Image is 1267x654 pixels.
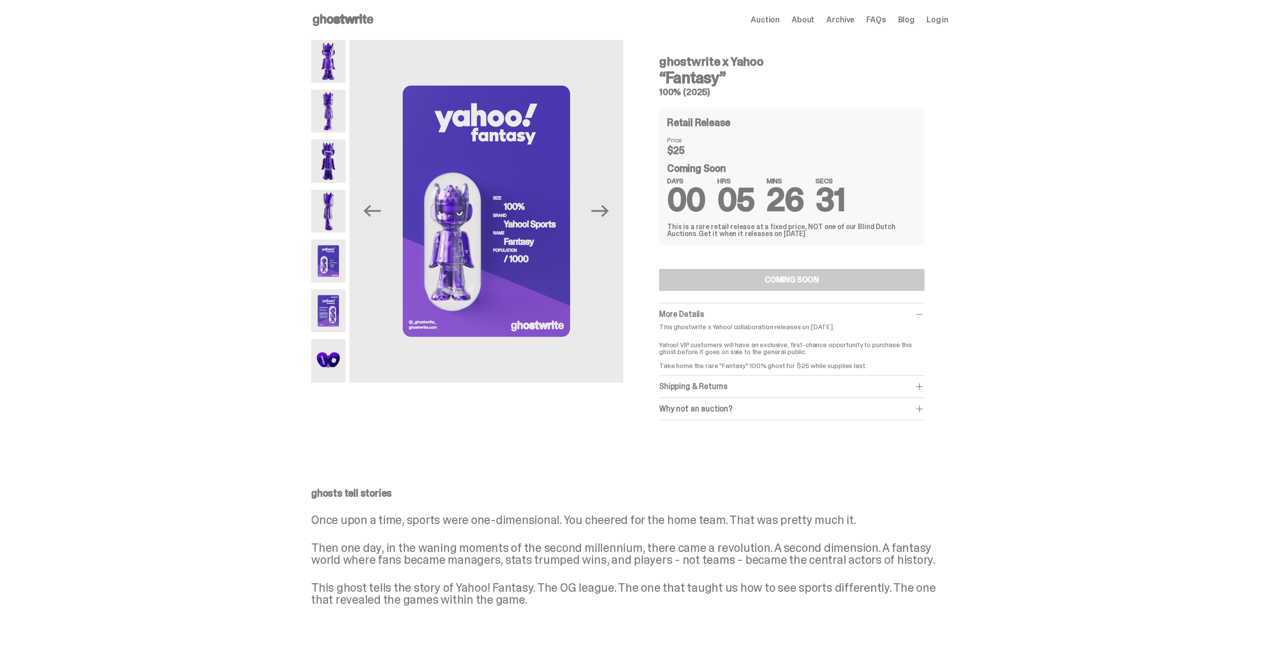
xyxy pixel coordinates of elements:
div: This is a rare retail release at a fixed price, NOT one of our Blind Dutch Auctions. [667,223,917,237]
button: Next [589,200,611,222]
a: Blog [898,16,915,24]
span: HRS [717,177,755,184]
div: Shipping & Returns [659,382,924,392]
img: Yahoo-HG---2.png [311,90,346,132]
a: About [792,16,814,24]
div: COMING SOON [765,276,819,284]
h3: “Fantasy” [659,70,924,86]
p: Then one day, in the waning moments of the second millennium, there came a revolution. A second d... [311,542,948,566]
p: Yahoo! VIP customers will have an exclusive, first-chance opportunity to purchase this ghost befo... [659,334,924,369]
a: FAQs [866,16,886,24]
img: Yahoo-HG---4.png [311,190,346,233]
img: Yahoo-HG---7.png [311,339,346,382]
div: Why not an auction? [659,404,924,414]
a: Archive [826,16,854,24]
img: Yahoo-HG---5.png [311,240,346,282]
img: Yahoo-HG---3.png [311,139,346,182]
span: MINS [767,177,804,184]
img: Yahoo-HG---6.png [311,289,346,332]
span: 26 [767,179,804,221]
div: Coming Soon [667,163,917,211]
span: Get it when it releases on [DATE] [698,229,806,238]
img: Yahoo-HG---5.png [349,40,623,383]
span: 00 [667,179,705,221]
span: SECS [815,177,845,184]
a: Log in [926,16,948,24]
h4: Retail Release [667,118,730,128]
a: Auction [751,16,780,24]
img: Yahoo-HG---1.png [311,40,346,83]
p: This ghostwrite x Yahoo! collaboration releases on [DATE]. [659,323,924,330]
dd: $25 [667,145,717,155]
dt: Price [667,136,717,143]
span: More Details [659,309,704,319]
button: Previous [361,200,383,222]
span: 05 [717,179,755,221]
span: DAYS [667,177,705,184]
h4: ghostwrite x Yahoo [659,56,924,68]
p: This ghost tells the story of Yahoo! Fantasy. The OG league. The one that taught us how to see sp... [311,582,948,606]
p: ghosts tell stories [311,488,948,498]
p: Once upon a time, sports were one-dimensional. You cheered for the home team. That was pretty muc... [311,514,948,526]
h5: 100% (2025) [659,88,924,97]
span: 31 [815,179,845,221]
button: COMING SOON [659,269,924,291]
